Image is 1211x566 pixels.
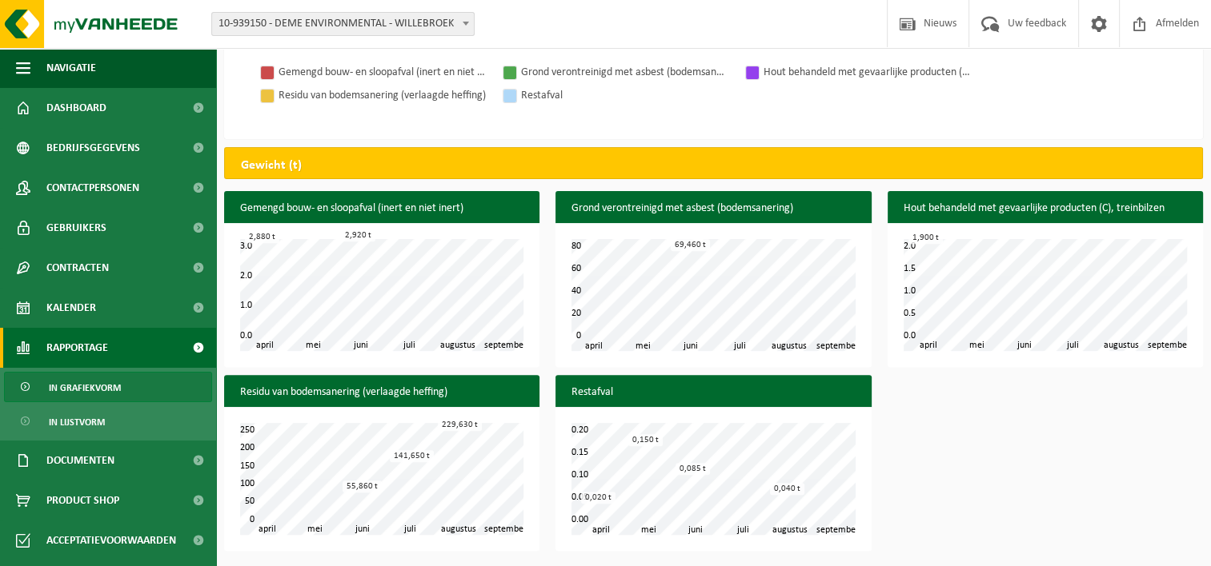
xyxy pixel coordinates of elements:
div: 0,085 t [676,463,710,475]
span: Contracten [46,248,109,288]
span: In lijstvorm [49,407,105,437]
div: 1,900 t [908,232,943,244]
span: Navigatie [46,48,96,88]
span: 10-939150 - DEME ENVIRONMENTAL - WILLEBROEK [211,12,475,36]
a: In lijstvorm [4,406,212,436]
div: Restafval [521,86,729,106]
span: Bedrijfsgegevens [46,128,140,168]
h3: Residu van bodemsanering (verlaagde heffing) [224,375,539,410]
div: 229,630 t [438,419,482,431]
div: 141,650 t [390,450,434,462]
div: 69,460 t [671,239,710,251]
span: Kalender [46,288,96,328]
span: Product Shop [46,480,119,520]
span: Documenten [46,440,114,480]
h3: Gemengd bouw- en sloopafval (inert en niet inert) [224,191,539,226]
span: 10-939150 - DEME ENVIRONMENTAL - WILLEBROEK [212,13,474,35]
div: 2,920 t [341,229,375,241]
span: Acceptatievoorwaarden [46,520,176,560]
h3: Restafval [555,375,871,410]
div: 0,020 t [581,492,616,504]
div: Hout behandeld met gevaarlijke producten (C), treinbilzen [764,62,972,82]
div: Residu van bodemsanering (verlaagde heffing) [279,86,487,106]
div: Grond verontreinigd met asbest (bodemsanering) [521,62,729,82]
div: 2,880 t [245,231,279,243]
span: Contactpersonen [46,168,139,208]
a: In grafiekvorm [4,372,212,402]
h3: Hout behandeld met gevaarlijke producten (C), treinbilzen [888,191,1203,226]
div: 0,040 t [770,483,804,495]
span: Dashboard [46,88,106,128]
div: 0,150 t [628,434,663,446]
h2: Gewicht (t) [225,148,318,183]
span: In grafiekvorm [49,373,121,403]
h3: Grond verontreinigd met asbest (bodemsanering) [555,191,871,226]
div: 55,860 t [343,480,382,492]
span: Gebruikers [46,208,106,248]
span: Rapportage [46,328,108,368]
div: Gemengd bouw- en sloopafval (inert en niet inert) [279,62,487,82]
